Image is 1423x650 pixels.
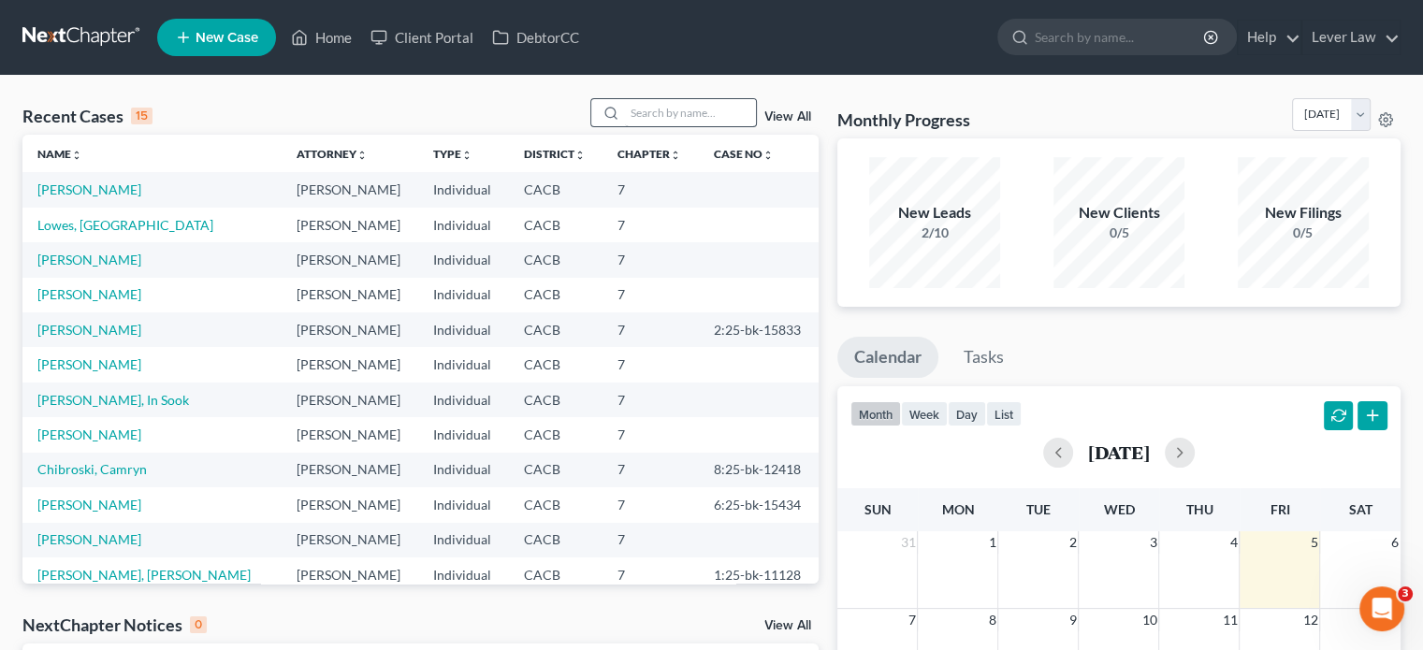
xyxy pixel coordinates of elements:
td: 8:25-bk-12418 [699,453,819,487]
td: [PERSON_NAME] [282,417,419,452]
input: Search by name... [625,99,756,126]
span: 9 [1067,609,1078,631]
td: CACB [509,557,603,592]
div: 15 [131,108,152,124]
a: Typeunfold_more [433,147,472,161]
td: [PERSON_NAME] [282,557,419,592]
a: [PERSON_NAME], In Sook [37,392,189,408]
span: 10 [1140,609,1158,631]
span: 31 [898,531,917,554]
span: 8 [986,609,997,631]
td: [PERSON_NAME] [282,453,419,487]
td: CACB [509,417,603,452]
a: [PERSON_NAME] [37,252,141,267]
a: View All [764,619,811,632]
i: unfold_more [71,150,82,161]
td: CACB [509,523,603,557]
td: 7 [603,278,699,312]
td: Individual [418,278,508,312]
a: Tasks [947,337,1021,378]
td: [PERSON_NAME] [282,172,419,207]
td: 7 [603,347,699,382]
td: 7 [603,417,699,452]
td: [PERSON_NAME] [282,242,419,277]
td: Individual [418,523,508,557]
td: 7 [603,487,699,522]
span: Fri [1270,501,1289,517]
span: Sun [864,501,891,517]
div: 0 [190,616,207,633]
iframe: Intercom live chat [1359,586,1404,631]
td: 7 [603,208,699,242]
td: Individual [418,487,508,522]
input: Search by name... [1035,20,1206,54]
a: [PERSON_NAME] [37,497,141,513]
h3: Monthly Progress [837,108,970,131]
td: CACB [509,278,603,312]
a: View All [764,110,811,123]
a: Help [1238,21,1300,54]
div: NextChapter Notices [22,614,207,636]
span: Sat [1348,501,1372,517]
td: CACB [509,487,603,522]
h2: [DATE] [1088,442,1150,462]
span: New Case [196,31,258,45]
a: Home [282,21,361,54]
span: Mon [941,501,974,517]
a: Calendar [837,337,938,378]
a: DebtorCC [483,21,588,54]
a: Nameunfold_more [37,147,82,161]
div: Recent Cases [22,105,152,127]
a: [PERSON_NAME] [37,531,141,547]
div: New Leads [869,202,1000,224]
div: New Clients [1053,202,1184,224]
td: 6:25-bk-15434 [699,487,819,522]
i: unfold_more [670,150,681,161]
button: list [986,401,1022,426]
div: New Filings [1238,202,1369,224]
i: unfold_more [356,150,368,161]
a: Case Nounfold_more [714,147,774,161]
div: 0/5 [1053,224,1184,242]
td: CACB [509,242,603,277]
i: unfold_more [762,150,774,161]
a: [PERSON_NAME] [37,181,141,197]
span: 7 [906,609,917,631]
a: [PERSON_NAME] [37,322,141,338]
a: Districtunfold_more [524,147,586,161]
span: Thu [1185,501,1212,517]
td: [PERSON_NAME] [282,278,419,312]
td: CACB [509,453,603,487]
td: CACB [509,208,603,242]
td: 7 [603,383,699,417]
td: Individual [418,383,508,417]
a: [PERSON_NAME] [37,286,141,302]
td: Individual [418,208,508,242]
button: day [948,401,986,426]
span: Tue [1026,501,1051,517]
td: CACB [509,312,603,347]
td: Individual [418,453,508,487]
span: 6 [1389,531,1401,554]
td: Individual [418,312,508,347]
td: Individual [418,172,508,207]
td: Individual [418,557,508,592]
span: 3 [1398,586,1413,601]
a: Lever Law [1302,21,1400,54]
td: [PERSON_NAME] [282,487,419,522]
a: [PERSON_NAME] [37,426,141,442]
span: Wed [1103,501,1134,517]
span: 2 [1067,531,1078,554]
td: 7 [603,172,699,207]
td: 7 [603,557,699,592]
span: 11 [1220,609,1239,631]
span: 3 [1147,531,1158,554]
span: 1 [986,531,997,554]
td: 2:25-bk-15833 [699,312,819,347]
a: Chapterunfold_more [617,147,681,161]
i: unfold_more [461,150,472,161]
a: [PERSON_NAME] [37,356,141,372]
td: 7 [603,453,699,487]
a: Client Portal [361,21,483,54]
div: 0/5 [1238,224,1369,242]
